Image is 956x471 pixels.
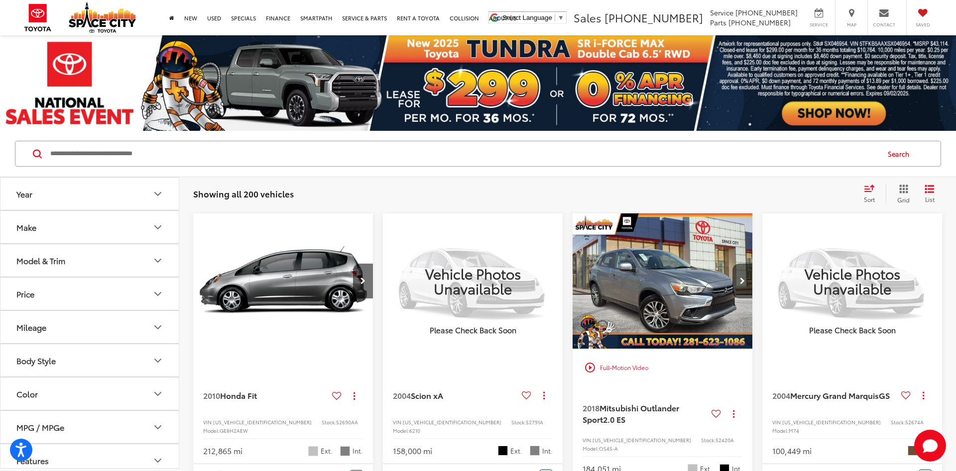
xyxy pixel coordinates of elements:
span: VIN: [772,418,782,426]
button: Actions [725,405,742,422]
a: VIEW_DETAILS [762,213,942,348]
a: Select Language​ [502,14,564,21]
span: VIN: [203,418,213,426]
span: 6210 [409,427,420,434]
div: MPG / MPGe [152,421,164,433]
div: Make [16,222,36,232]
button: List View [917,184,942,204]
img: Vehicle Photos Unavailable Please Check Back Soon [383,213,563,348]
div: 2010 Honda Fit Base 0 [193,213,374,349]
span: [PHONE_NUMBER] [728,17,791,27]
span: ​ [555,14,555,21]
div: Year [152,188,164,200]
span: Brown [908,446,918,456]
svg: Start Chat [914,430,946,462]
span: Select Language [502,14,552,21]
button: PricePrice [0,278,180,310]
span: Model: [203,427,220,434]
span: Parts [710,17,726,27]
button: Model & TrimModel & Trim [0,244,180,277]
span: dropdown dots [733,410,734,418]
span: Mitsubishi Outlander Sport [583,402,679,424]
span: [US_VEHICLE_IDENTIFICATION_NUMBER] [593,436,691,444]
span: 2004 [393,389,411,401]
img: 2010 Honda Fit Base FWD [193,213,374,349]
a: 2004Mercury Grand MarquisGS [772,390,897,401]
span: 2.0 ES [603,413,625,425]
div: Mileage [16,322,46,332]
span: Model: [583,445,599,452]
div: Price [152,288,164,300]
span: [US_VEHICLE_IDENTIFICATION_NUMBER] [782,418,881,426]
button: Next image [353,264,373,298]
div: 158,000 mi [393,445,432,457]
span: Stock: [322,418,336,426]
span: Stock: [701,436,716,444]
div: Color [152,388,164,400]
span: Storm Silver Metallic [308,446,318,456]
button: Grid View [886,184,917,204]
div: 100,449 mi [772,445,812,457]
div: Model & Trim [152,255,164,267]
img: Space City Toyota [69,2,136,33]
span: [US_VEHICLE_IDENTIFICATION_NUMBER] [403,418,501,426]
button: MPG / MPGeMPG / MPGe [0,411,180,443]
span: Model: [772,427,789,434]
span: Gray [340,446,350,456]
button: Select sort value [859,184,886,204]
span: Dark Charcoal [530,446,540,456]
button: Actions [915,386,932,404]
button: Body StyleBody Style [0,344,180,377]
span: Int. [353,446,363,456]
input: Search by Make, Model, or Keyword [49,142,878,166]
button: MileageMileage [0,311,180,343]
span: dropdown dots [543,391,545,399]
span: 2004 [772,389,790,401]
div: Price [16,289,34,298]
span: [US_VEHICLE_IDENTIFICATION_NUMBER] [213,418,312,426]
span: ▼ [558,14,564,21]
span: Showing all 200 vehicles [193,188,294,199]
div: Make [152,221,164,233]
span: Contact [873,21,895,28]
span: Sales [574,9,601,25]
span: 2018 [583,402,599,413]
span: Model: [393,427,409,434]
a: 2010 Honda Fit Base FWD2010 Honda Fit Base FWD2010 Honda Fit Base FWD2010 Honda Fit Base FWD [193,213,374,349]
button: Next image [732,264,752,298]
button: Search [878,141,924,166]
span: Mercury Grand Marquis [790,389,879,401]
span: dropdown dots [923,391,924,399]
button: Actions [535,386,553,404]
div: Body Style [16,356,56,365]
span: GS [879,389,890,401]
span: M74 [789,427,799,434]
span: 52791A [526,418,543,426]
div: Year [16,189,32,198]
span: Stock: [891,418,905,426]
img: 2018 Mitsubishi Outlander Sport 2.0 ES 4x2 [572,213,753,349]
div: Body Style [152,355,164,367]
button: ColorColor [0,377,180,410]
span: VIN: [393,418,403,426]
span: Stock: [511,418,526,426]
div: 212,865 mi [203,445,242,457]
button: Toggle Chat Window [914,430,946,462]
button: MakeMake [0,211,180,243]
div: Features [152,455,164,467]
span: GE8H2AEW [220,427,248,434]
span: 2010 [203,389,220,401]
span: Black Sand Pearl [498,446,508,456]
span: Ext. [510,446,522,456]
a: 2010Honda Fit [203,390,328,401]
button: Actions [346,387,363,404]
span: Map [840,21,862,28]
span: Ext. [321,446,333,456]
span: Honda Fit [220,389,257,401]
a: 2004Scion xA [393,390,518,401]
span: Service [710,7,733,17]
div: Color [16,389,38,398]
div: Model & Trim [16,256,65,265]
span: Grid [897,195,910,204]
